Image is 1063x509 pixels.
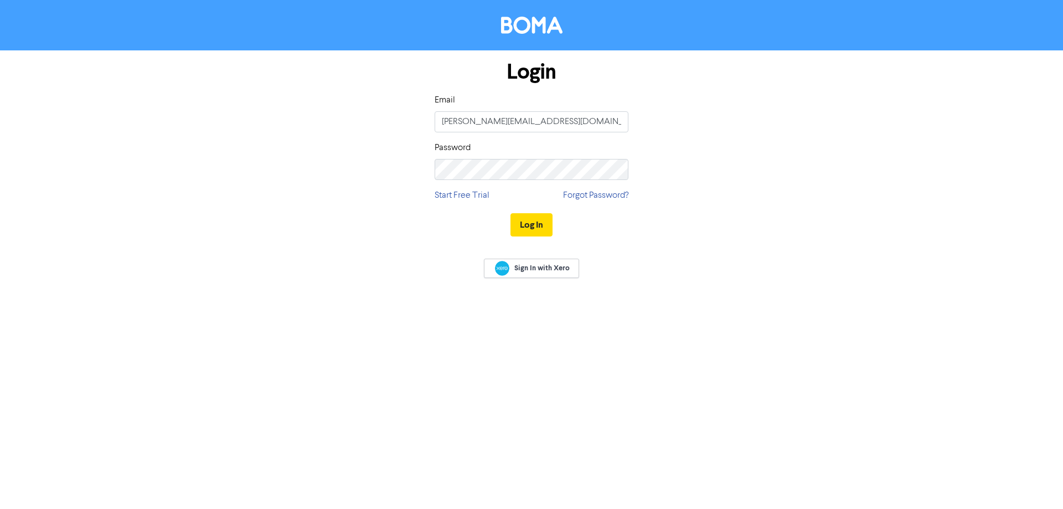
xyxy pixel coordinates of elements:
[495,261,509,276] img: Xero logo
[435,141,471,155] label: Password
[435,189,489,202] a: Start Free Trial
[563,189,628,202] a: Forgot Password?
[501,17,563,34] img: BOMA Logo
[435,59,628,85] h1: Login
[1008,456,1063,509] iframe: Chat Widget
[484,259,579,278] a: Sign In with Xero
[435,94,455,107] label: Email
[514,263,570,273] span: Sign In with Xero
[510,213,553,236] button: Log In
